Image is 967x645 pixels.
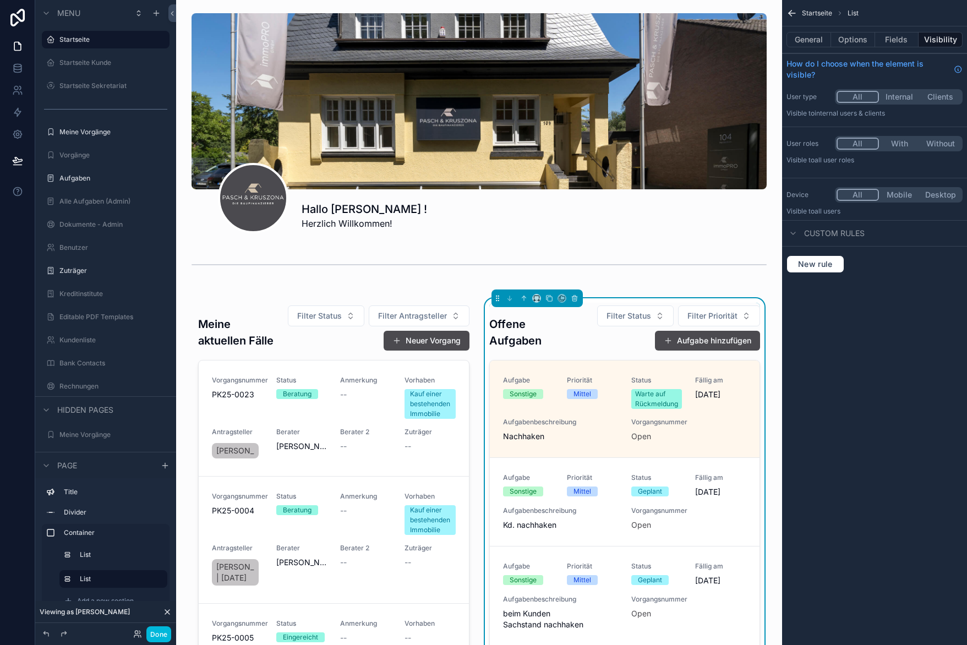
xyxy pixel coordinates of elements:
span: Nachhaken [503,431,618,442]
span: Aufgabe [503,473,554,482]
span: Priorität [567,562,618,571]
span: Vorgangsnummer [631,595,682,604]
div: Sonstige [510,487,537,496]
div: Mittel [573,575,591,585]
button: All [837,91,879,103]
label: User type [786,92,831,101]
span: Add a new section [77,597,134,605]
label: Benutzer [59,243,163,252]
label: Meine Vorgänge [59,430,163,439]
label: Divider [64,508,161,517]
label: Rechnungen [59,382,163,391]
span: Aufgabe [503,562,554,571]
button: Options [831,32,875,47]
span: Hidden pages [57,405,113,416]
span: Menu [57,8,80,19]
p: Visible to [786,109,963,118]
a: Open [631,609,651,618]
div: Sonstige [510,575,537,585]
div: Geplant [638,575,662,585]
label: Startseite [59,35,163,44]
span: Priorität [567,376,618,385]
label: Title [64,488,161,496]
a: AufgabeSonstigePrioritätMittelStatusWarte auf RückmeldungFällig am[DATE]AufgabenbeschreibungNachh... [490,360,760,458]
label: Zuträger [59,266,163,275]
span: Viewing as [PERSON_NAME] [40,608,130,616]
span: New rule [794,259,837,269]
span: List [848,9,859,18]
span: all users [815,207,840,215]
span: Aufgabenbeschreibung [503,595,618,604]
div: Mittel [573,389,591,399]
h3: Offene Aufgaben [489,316,555,349]
span: Filter Status [607,310,651,321]
span: Status [631,376,682,385]
span: Status [631,473,682,482]
span: Page [57,460,77,471]
button: New rule [786,255,844,273]
label: List [80,550,159,559]
label: Meine Vorgänge [59,128,163,136]
label: Aufgaben [59,174,163,183]
a: Aufgabe hinzufügen [655,331,760,351]
span: Vorgangsnummer [631,418,682,427]
span: Vorgangsnummer [631,506,682,515]
a: AufgabeSonstigePrioritätMittelStatusGeplantFällig am[DATE]AufgabenbeschreibungKd. nachhakenVorgan... [490,458,760,546]
span: Fällig am [695,562,746,571]
span: Startseite [802,9,832,18]
label: List [80,575,159,583]
span: Internal users & clients [815,109,885,117]
button: Without [920,138,961,150]
p: Visible to [786,207,963,216]
label: Startseite Kunde [59,58,163,67]
a: How do I choose when the element is visible? [786,58,963,80]
button: Desktop [920,189,961,201]
div: Warte auf Rückmeldung [635,389,678,409]
button: Select Button [678,305,760,326]
button: All [837,189,879,201]
label: Startseite Sekretariat [59,81,163,90]
span: beim Kunden Sachstand nachhaken [503,608,618,630]
button: With [879,138,920,150]
div: Mittel [573,487,591,496]
span: Kd. nachhaken [503,520,618,531]
button: Clients [920,91,961,103]
button: General [786,32,831,47]
span: [DATE] [695,389,746,400]
label: Kundenliste [59,336,163,345]
label: Container [64,528,161,537]
a: Open [631,431,651,441]
span: [DATE] [695,487,746,498]
span: Filter Priorität [687,310,737,321]
label: Kreditinstitute [59,289,163,298]
button: Select Button [597,305,674,326]
span: All user roles [815,156,854,164]
button: Mobile [879,189,920,201]
span: How do I choose when the element is visible? [786,58,949,80]
label: Bank Contacts [59,359,163,368]
button: Done [146,626,171,642]
span: [DATE] [695,575,746,586]
a: Vorgänge [59,151,163,160]
button: Internal [879,91,920,103]
span: Custom rules [804,228,865,239]
span: Aufgabenbeschreibung [503,418,618,427]
span: Aufgabenbeschreibung [503,506,618,515]
label: Dokumente - Admin [59,220,163,229]
label: Editable PDF Templates [59,313,163,321]
label: Device [786,190,831,199]
button: Visibility [919,32,963,47]
p: Visible to [786,156,963,165]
